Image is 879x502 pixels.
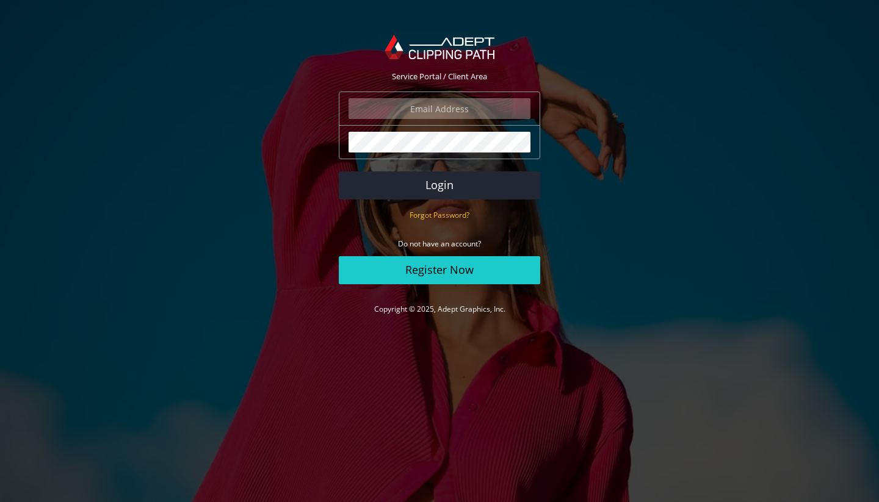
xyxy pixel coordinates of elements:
small: Forgot Password? [410,210,469,220]
a: Register Now [339,256,540,284]
img: Adept Graphics [385,35,494,59]
input: Email Address [349,98,530,119]
button: Login [339,171,540,199]
small: Do not have an account? [398,238,481,249]
a: Forgot Password? [410,209,469,220]
span: Service Portal / Client Area [392,71,487,82]
a: Copyright © 2025, Adept Graphics, Inc. [374,304,505,314]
